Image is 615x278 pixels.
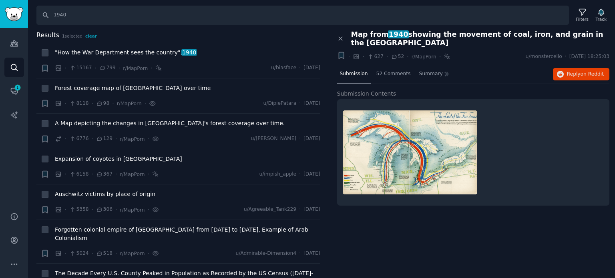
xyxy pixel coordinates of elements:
span: Submission [340,70,368,78]
span: · [439,52,441,61]
span: 5358 [69,206,89,213]
span: r/MapPorn [412,54,436,60]
span: · [151,64,152,72]
span: Results [36,30,59,40]
span: · [147,170,149,178]
span: · [65,135,66,143]
span: u/DipiePatara [263,100,297,107]
a: Forgotten colonial empire of [GEOGRAPHIC_DATA] from [DATE] to [DATE], Example of Arab Colonialism [55,226,320,242]
span: r/MapPorn [120,207,145,213]
span: [DATE] [303,206,320,213]
span: u/Admirable-Dimension4 [235,250,296,257]
a: Expansion of coyotes in [GEOGRAPHIC_DATA] [55,155,182,163]
span: u/Agreeable_Tank229 [244,206,296,213]
span: · [386,52,388,61]
span: 799 [99,64,116,72]
span: 52 Comments [376,70,411,78]
span: u/biasface [271,64,296,72]
span: 6776 [69,135,89,142]
span: 52 [391,53,404,60]
span: [DATE] [303,250,320,257]
span: · [299,250,301,257]
span: · [362,52,364,61]
span: · [65,206,66,214]
span: · [299,206,301,213]
span: 129 [96,135,113,142]
span: u/[PERSON_NAME] [251,135,297,142]
span: u/monstercello [526,53,562,60]
span: · [112,99,114,108]
span: · [115,206,117,214]
span: [DATE] [303,171,320,178]
button: Replyon Reddit [553,68,609,81]
span: r/MapPorn [117,101,142,106]
span: [DATE] 18:25:03 [569,53,609,60]
span: · [92,249,93,258]
span: · [348,52,350,61]
span: 627 [367,53,384,60]
span: · [147,249,149,258]
span: · [115,170,117,178]
span: [DATE] [303,135,320,142]
img: Map from 1940 showing the movement of coal, iron, and grain in the Great Lakes [343,110,477,194]
span: [DATE] [303,100,320,107]
span: · [299,64,301,72]
span: 1940 [181,49,197,56]
span: on Reddit [581,71,604,77]
span: Submission Contents [337,90,396,98]
span: · [119,64,120,72]
span: 5024 [69,250,89,257]
span: · [115,249,117,258]
div: Track [596,16,607,22]
span: · [94,64,96,72]
button: Track [593,7,609,24]
a: Auschwitz victims by place of origin [55,190,155,198]
a: "How the War Department sees the country",1940 [55,48,197,57]
span: · [65,170,66,178]
span: · [299,135,301,142]
span: 6158 [69,171,89,178]
a: Forest coverage map of [GEOGRAPHIC_DATA] over time [55,84,211,92]
span: · [145,99,146,108]
span: 8118 [69,100,89,107]
span: 306 [96,206,113,213]
span: r/MapPorn [120,136,145,142]
img: GummySearch logo [5,7,23,21]
span: [DATE] [303,64,320,72]
a: 1 [4,81,24,101]
span: r/MapPorn [120,172,145,177]
span: 1940 [388,30,409,38]
span: · [147,135,149,143]
span: clear [85,34,97,38]
span: · [92,135,93,143]
span: 15167 [69,64,92,72]
span: · [92,99,93,108]
span: "How the War Department sees the country", [55,48,197,57]
span: · [65,99,66,108]
span: r/MapPorn [120,251,145,256]
span: · [65,249,66,258]
span: 518 [96,250,113,257]
span: · [92,206,93,214]
span: · [147,206,149,214]
input: Search Keyword [36,6,569,25]
span: 367 [96,171,113,178]
span: 98 [96,100,109,107]
span: · [299,171,301,178]
span: · [65,64,66,72]
span: u/impish_apple [259,171,296,178]
a: A Map depicting the changes in [GEOGRAPHIC_DATA]'s forest coverage over time. [55,119,285,128]
span: Map from showing the movement of coal, iron, and grain in the [GEOGRAPHIC_DATA] [351,30,610,47]
span: r/MapPorn [123,66,148,71]
span: Reply [567,71,604,78]
span: · [115,135,117,143]
span: · [565,53,567,60]
span: 1 [14,85,21,90]
span: 1 selected [62,34,97,38]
